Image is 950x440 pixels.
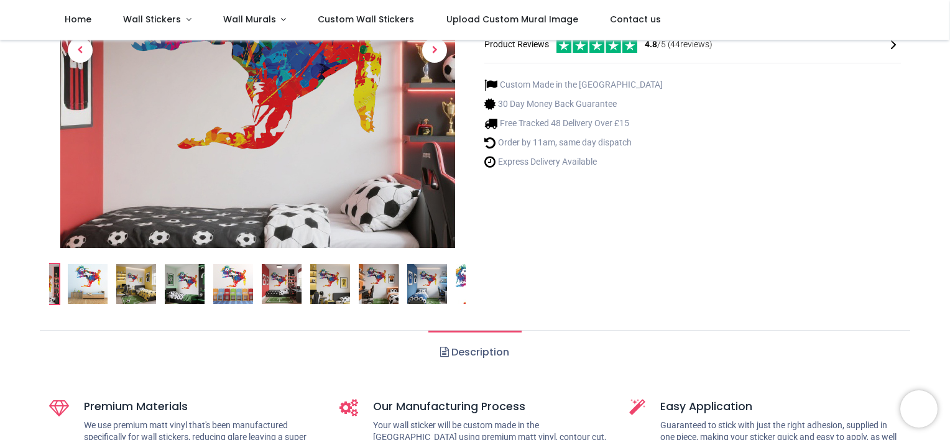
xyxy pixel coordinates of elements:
img: WS-51284-03 [116,264,156,304]
span: Home [65,13,91,25]
iframe: Brevo live chat [900,390,938,428]
span: Wall Stickers [123,13,181,25]
img: WS-51284-05 [165,264,205,304]
span: Next [422,38,447,63]
span: Upload Custom Mural Image [446,13,578,25]
li: 30 Day Money Back Guarantee [484,98,663,111]
img: WS-51284-011 [407,264,447,304]
span: Previous [68,38,93,63]
img: WS-51284-02 [68,264,108,304]
span: 4.8 [645,39,657,49]
a: Description [428,331,521,374]
li: Custom Made in the [GEOGRAPHIC_DATA] [484,78,663,91]
li: Free Tracked 48 Delivery Over £15 [484,117,663,130]
li: Order by 11am, same day dispatch [484,136,663,149]
img: WS-51284-010 [359,264,399,304]
div: Product Reviews [484,36,901,53]
span: Contact us [610,13,661,25]
span: /5 ( 44 reviews) [645,39,712,51]
img: WS-51284-012 [456,264,496,304]
img: WS-51284-04 [310,264,350,304]
li: Express Delivery Available [484,155,663,168]
h5: Easy Application [660,399,901,415]
img: WS-51284-08 [213,264,253,304]
img: WS-51284-09 [262,264,302,304]
span: Wall Murals [223,13,276,25]
span: Custom Wall Stickers [318,13,414,25]
h5: Premium Materials [84,399,321,415]
h5: Our Manufacturing Process [373,399,611,415]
